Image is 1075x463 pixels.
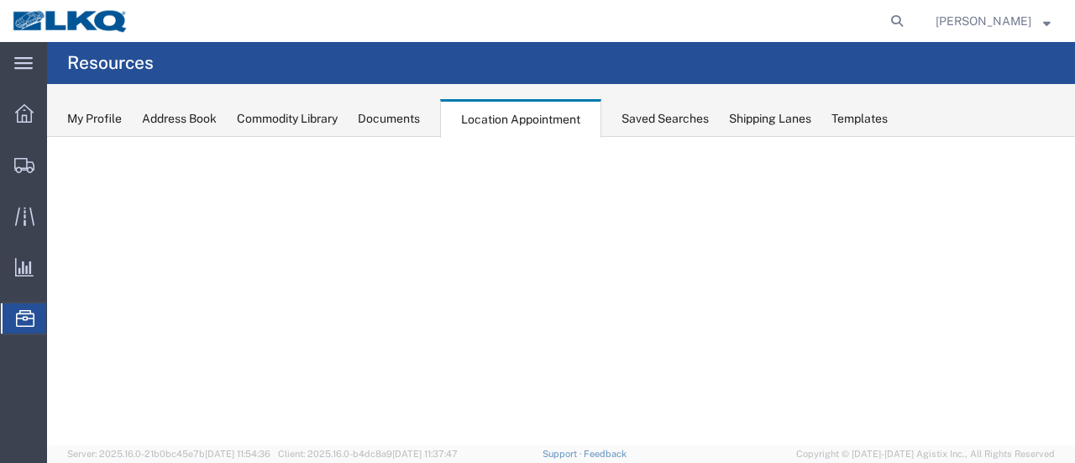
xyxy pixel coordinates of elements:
span: Server: 2025.16.0-21b0bc45e7b [67,449,270,459]
span: Jason Voyles [936,12,1031,30]
div: Saved Searches [621,110,709,128]
div: Location Appointment [440,99,601,138]
h4: Resources [67,42,154,84]
span: Client: 2025.16.0-b4dc8a9 [278,449,458,459]
a: Feedback [584,449,627,459]
div: Documents [358,110,420,128]
div: Shipping Lanes [729,110,811,128]
img: logo [12,8,129,34]
div: Address Book [142,110,217,128]
span: [DATE] 11:37:47 [392,449,458,459]
div: Templates [831,110,888,128]
span: [DATE] 11:54:36 [205,449,270,459]
span: Copyright © [DATE]-[DATE] Agistix Inc., All Rights Reserved [796,447,1055,461]
div: Commodity Library [237,110,338,128]
iframe: FS Legacy Container [47,137,1075,445]
button: [PERSON_NAME] [935,11,1051,31]
div: My Profile [67,110,122,128]
a: Support [543,449,585,459]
